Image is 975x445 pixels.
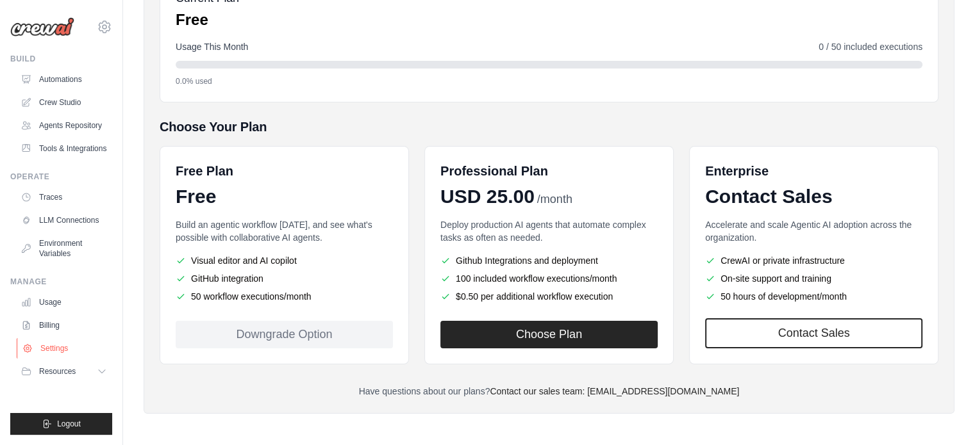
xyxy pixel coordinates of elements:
[440,254,658,267] li: Github Integrations and deployment
[705,318,922,348] a: Contact Sales
[176,272,393,285] li: GitHub integration
[440,185,535,208] span: USD 25.00
[15,210,112,231] a: LLM Connections
[10,17,74,36] img: Logo
[176,40,248,53] span: Usage This Month
[176,290,393,303] li: 50 workflow executions/month
[440,218,658,244] p: Deploy production AI agents that automate complex tasks as often as needed.
[440,162,548,180] h6: Professional Plan
[176,321,393,348] div: Downgrade Option
[705,272,922,285] li: On-site support and training
[705,254,922,267] li: CrewAI or private infrastructure
[57,419,81,429] span: Logout
[15,315,112,336] a: Billing
[15,361,112,382] button: Resources
[160,118,938,136] h5: Choose Your Plan
[176,254,393,267] li: Visual editor and AI copilot
[176,218,393,244] p: Build an agentic workflow [DATE], and see what's possible with collaborative AI agents.
[15,115,112,136] a: Agents Repository
[490,386,739,396] a: Contact our sales team: [EMAIL_ADDRESS][DOMAIN_NAME]
[440,290,658,303] li: $0.50 per additional workflow execution
[176,185,393,208] div: Free
[39,366,76,376] span: Resources
[537,191,572,208] span: /month
[440,321,658,348] button: Choose Plan
[176,162,233,180] h6: Free Plan
[15,92,112,113] a: Crew Studio
[176,76,212,86] span: 0.0% used
[10,54,112,64] div: Build
[819,40,922,53] span: 0 / 50 included executions
[15,69,112,90] a: Automations
[176,10,239,30] p: Free
[15,187,112,207] a: Traces
[10,413,112,435] button: Logout
[160,385,938,398] p: Have questions about our plans?
[15,138,112,159] a: Tools & Integrations
[10,277,112,287] div: Manage
[705,162,922,180] h6: Enterprise
[705,290,922,303] li: 50 hours of development/month
[15,233,112,264] a: Environment Variables
[911,384,975,445] div: 채팅 위젯
[440,272,658,285] li: 100 included workflow executions/month
[705,185,922,208] div: Contact Sales
[15,292,112,312] a: Usage
[911,384,975,445] iframe: Chat Widget
[10,172,112,182] div: Operate
[17,338,113,359] a: Settings
[705,218,922,244] p: Accelerate and scale Agentic AI adoption across the organization.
